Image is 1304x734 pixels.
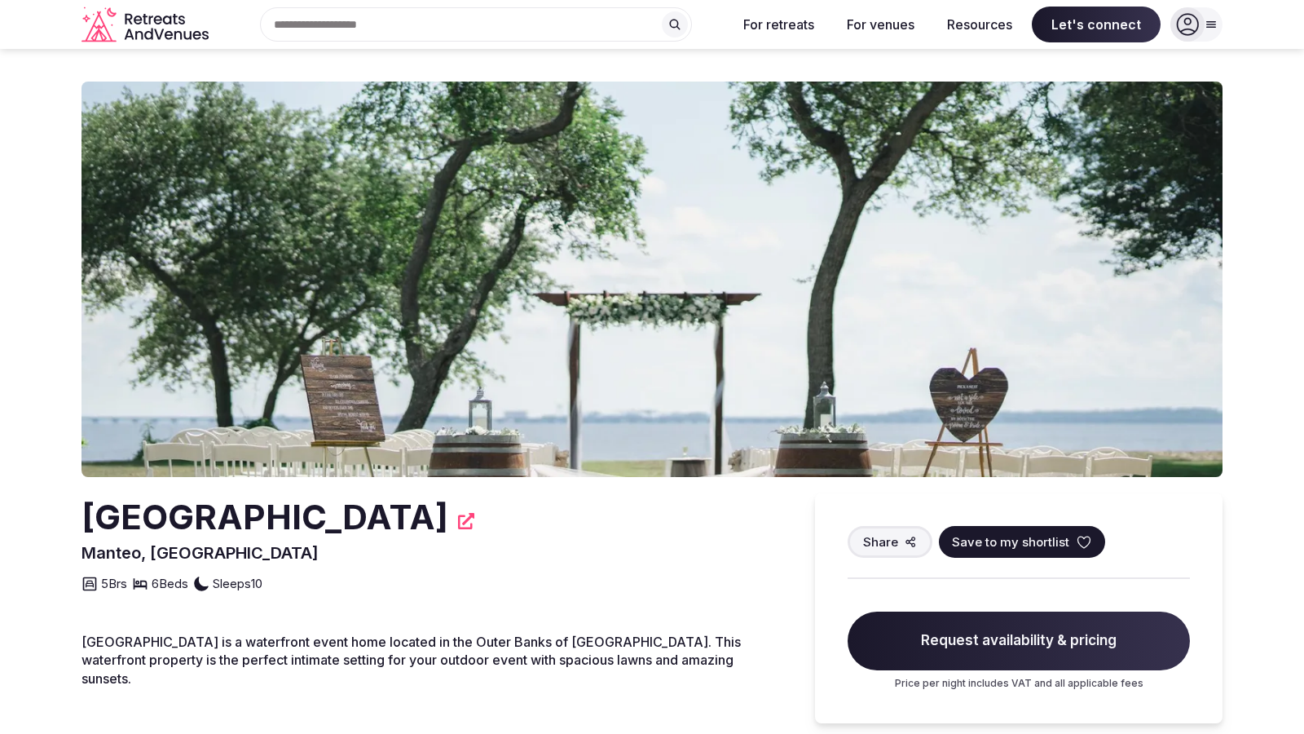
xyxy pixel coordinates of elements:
[81,493,448,542] h2: [GEOGRAPHIC_DATA]
[213,575,262,592] span: Sleeps 10
[848,677,1190,691] p: Price per night includes VAT and all applicable fees
[730,7,827,42] button: For retreats
[1032,7,1161,42] span: Let's connect
[81,82,1222,477] img: Venue cover photo
[848,612,1190,670] span: Request availability & pricing
[863,533,898,550] span: Share
[81,543,319,563] span: Manteo, [GEOGRAPHIC_DATA]
[81,7,212,43] svg: Retreats and Venues company logo
[152,575,188,592] span: 6 Beds
[934,7,1025,42] button: Resources
[81,634,741,687] span: [GEOGRAPHIC_DATA] is a waterfront event home located in the Outer Banks of [GEOGRAPHIC_DATA]. Thi...
[101,575,127,592] span: 5 Brs
[848,526,932,558] button: Share
[952,533,1069,550] span: Save to my shortlist
[834,7,927,42] button: For venues
[81,7,212,43] a: Visit the homepage
[939,526,1105,558] button: Save to my shortlist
